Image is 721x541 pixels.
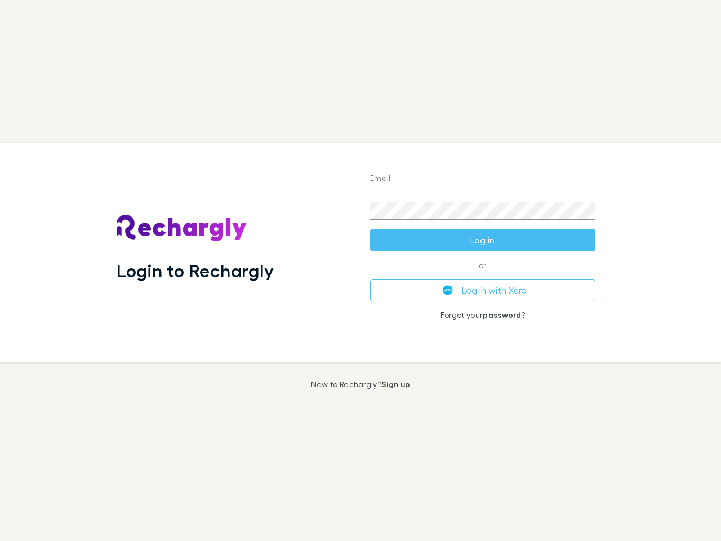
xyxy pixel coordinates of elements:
a: password [483,310,521,320]
button: Log in with Xero [370,279,595,301]
button: Log in [370,229,595,251]
p: Forgot your ? [370,311,595,320]
p: New to Rechargly? [311,380,411,389]
img: Xero's logo [443,285,453,295]
img: Rechargly's Logo [117,215,247,242]
a: Sign up [381,379,410,389]
h1: Login to Rechargly [117,260,274,281]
